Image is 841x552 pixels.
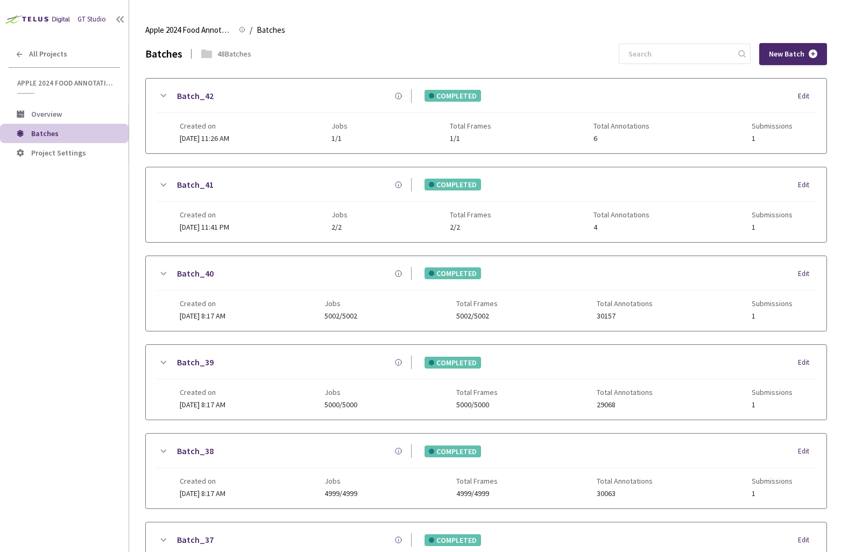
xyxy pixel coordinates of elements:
span: Created on [180,122,229,130]
span: Total Frames [456,299,498,308]
span: 4999/4999 [456,490,498,498]
span: Total Frames [456,477,498,485]
span: Total Frames [450,210,491,219]
div: Edit [798,446,816,457]
span: All Projects [29,49,67,59]
span: Created on [180,210,229,219]
span: 4999/4999 [324,490,357,498]
span: Submissions [752,299,793,308]
span: 1 [752,401,793,409]
span: 5002/5002 [456,312,498,320]
div: Edit [798,357,816,368]
span: Submissions [752,388,793,397]
span: 1/1 [331,135,348,143]
span: Jobs [324,299,357,308]
a: Batch_41 [177,178,214,192]
span: Jobs [324,388,357,397]
span: Project Settings [31,148,86,158]
span: Total Annotations [597,388,653,397]
span: 1 [752,135,793,143]
div: COMPLETED [425,534,481,546]
div: Batch_41COMPLETEDEditCreated on[DATE] 11:41 PMJobs2/2Total Frames2/2Total Annotations4Submissions1 [146,167,826,242]
span: Submissions [752,210,793,219]
span: New Batch [769,49,804,59]
div: 48 Batches [217,48,251,60]
input: Search [622,44,737,63]
a: Batch_40 [177,267,214,280]
span: 6 [593,135,649,143]
span: 5002/5002 [324,312,357,320]
div: Batch_42COMPLETEDEditCreated on[DATE] 11:26 AMJobs1/1Total Frames1/1Total Annotations6Submissions1 [146,79,826,153]
div: Batch_39COMPLETEDEditCreated on[DATE] 8:17 AMJobs5000/5000Total Frames5000/5000Total Annotations2... [146,345,826,420]
div: Edit [798,535,816,546]
span: 30063 [597,490,653,498]
div: COMPLETED [425,357,481,369]
span: Submissions [752,122,793,130]
span: 1 [752,312,793,320]
span: 1 [752,490,793,498]
span: 30157 [597,312,653,320]
span: 5000/5000 [324,401,357,409]
span: Submissions [752,477,793,485]
div: COMPLETED [425,179,481,190]
span: Apple 2024 Food Annotation Correction [145,24,232,37]
span: [DATE] 11:41 PM [180,222,229,232]
div: COMPLETED [425,90,481,102]
span: Jobs [331,210,348,219]
a: Batch_39 [177,356,214,369]
div: COMPLETED [425,267,481,279]
span: Total Frames [450,122,491,130]
span: Total Annotations [593,122,649,130]
span: 2/2 [331,223,348,231]
span: Total Annotations [597,477,653,485]
span: [DATE] 11:26 AM [180,133,229,143]
span: Created on [180,299,225,308]
span: Batches [31,129,59,138]
div: COMPLETED [425,445,481,457]
span: Created on [180,477,225,485]
div: Batch_40COMPLETEDEditCreated on[DATE] 8:17 AMJobs5002/5002Total Frames5002/5002Total Annotations3... [146,256,826,331]
span: Overview [31,109,62,119]
a: Batch_37 [177,533,214,547]
a: Batch_42 [177,89,214,103]
div: Batches [145,45,182,62]
span: Apple 2024 Food Annotation Correction [17,79,114,88]
span: Jobs [324,477,357,485]
span: [DATE] 8:17 AM [180,489,225,498]
li: / [250,24,252,37]
div: Edit [798,268,816,279]
span: Total Frames [456,388,498,397]
span: 1 [752,223,793,231]
span: Total Annotations [593,210,649,219]
div: Edit [798,91,816,102]
span: 5000/5000 [456,401,498,409]
div: Edit [798,180,816,190]
span: 29068 [597,401,653,409]
div: GT Studio [77,14,106,25]
span: Batches [257,24,285,37]
div: Batch_38COMPLETEDEditCreated on[DATE] 8:17 AMJobs4999/4999Total Frames4999/4999Total Annotations3... [146,434,826,508]
a: Batch_38 [177,444,214,458]
span: [DATE] 8:17 AM [180,311,225,321]
span: Jobs [331,122,348,130]
span: 1/1 [450,135,491,143]
span: Created on [180,388,225,397]
span: [DATE] 8:17 AM [180,400,225,409]
span: 4 [593,223,649,231]
span: 2/2 [450,223,491,231]
span: Total Annotations [597,299,653,308]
